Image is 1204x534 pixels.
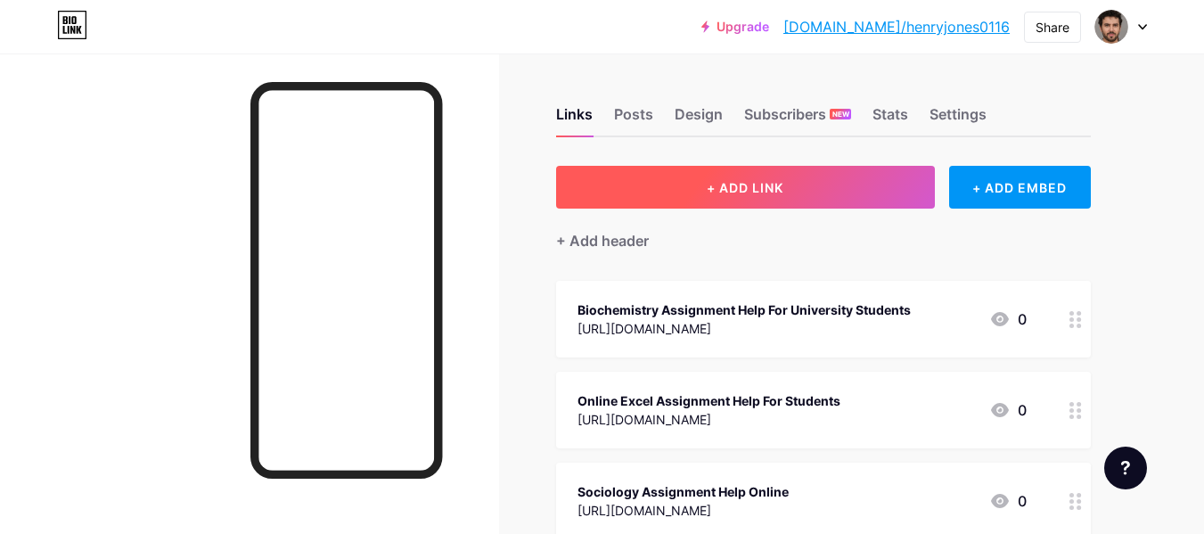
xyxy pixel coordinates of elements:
[701,20,769,34] a: Upgrade
[707,180,783,195] span: + ADD LINK
[577,482,789,501] div: Sociology Assignment Help Online
[577,501,789,520] div: [URL][DOMAIN_NAME]
[556,103,593,136] div: Links
[1036,18,1069,37] div: Share
[930,103,987,136] div: Settings
[577,391,840,410] div: Online Excel Assignment Help For Students
[614,103,653,136] div: Posts
[989,399,1027,421] div: 0
[989,490,1027,512] div: 0
[832,109,849,119] span: NEW
[577,319,911,338] div: [URL][DOMAIN_NAME]
[744,103,851,136] div: Subscribers
[989,308,1027,330] div: 0
[577,300,911,319] div: Biochemistry Assignment Help For University Students
[556,166,935,209] button: + ADD LINK
[783,16,1010,37] a: [DOMAIN_NAME]/henryjones0116
[1094,10,1128,44] img: henryjones0116
[556,230,649,251] div: + Add header
[675,103,723,136] div: Design
[577,410,840,429] div: [URL][DOMAIN_NAME]
[949,166,1091,209] div: + ADD EMBED
[872,103,908,136] div: Stats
